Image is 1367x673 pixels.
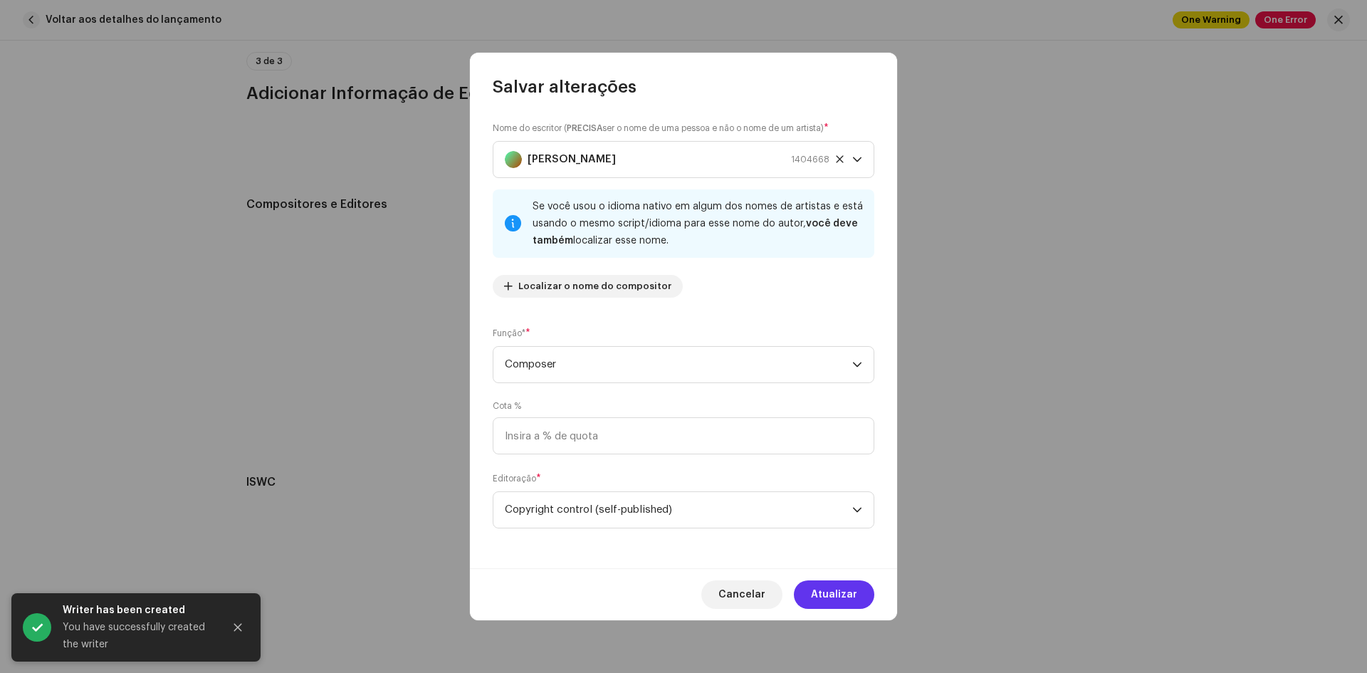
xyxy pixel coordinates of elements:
strong: PRECISA [567,124,602,132]
span: 1404668 [791,142,829,177]
small: Nome do escritor ( ser o nome de uma pessoa e não o nome de um artista) [493,121,824,135]
span: Composer [505,347,852,382]
div: dropdown trigger [852,142,862,177]
div: You have successfully created the writer [63,619,212,653]
input: Insira a % de quota [493,417,874,454]
span: Atualizar [811,580,857,609]
span: Marcela Oliver [505,142,852,177]
button: Cancelar [701,580,782,609]
strong: [PERSON_NAME] [528,142,616,177]
button: Close [224,613,252,642]
small: Editoração [493,471,536,486]
button: Atualizar [794,580,874,609]
div: Se você usou o idioma nativo em algum dos nomes de artistas e está usando o mesmo script/idioma p... [533,198,863,249]
small: Função* [493,326,525,340]
div: dropdown trigger [852,492,862,528]
label: Cota % [493,400,521,412]
span: Cancelar [718,580,765,609]
span: Copyright control (self-published) [505,492,852,528]
span: Salvar alterações [493,75,637,98]
button: Localizar o nome do compositor [493,275,683,298]
div: Writer has been created [63,602,212,619]
div: dropdown trigger [852,347,862,382]
span: Localizar o nome do compositor [518,272,671,301]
